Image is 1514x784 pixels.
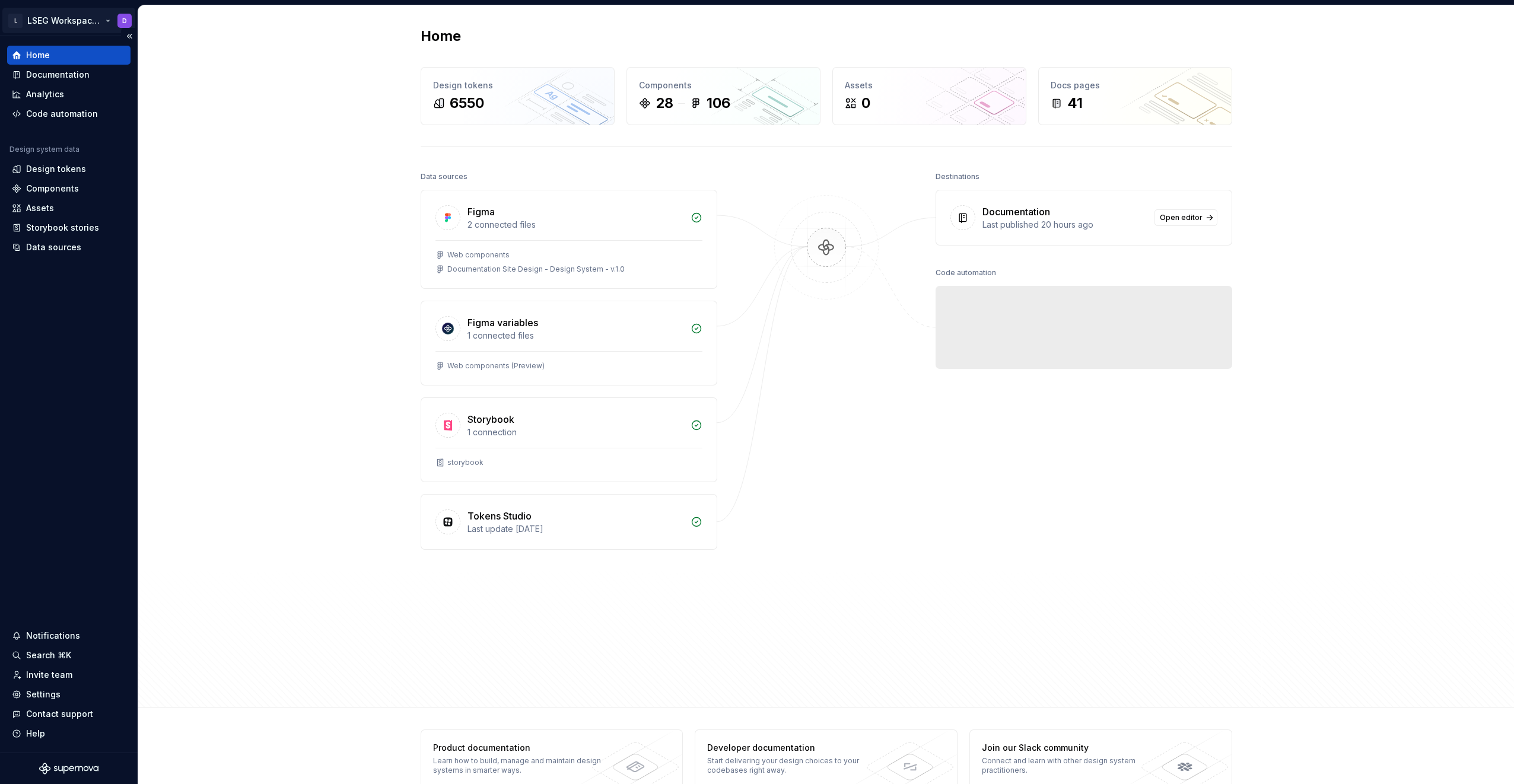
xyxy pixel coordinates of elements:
[26,163,86,175] div: Design tokens
[122,16,127,26] div: D
[26,669,72,681] div: Invite team
[639,79,808,91] div: Components
[7,104,131,123] a: Code automation
[1038,67,1232,125] a: Docs pages41
[467,509,532,523] div: Tokens Studio
[26,202,54,214] div: Assets
[433,742,606,754] div: Product documentation
[467,412,514,426] div: Storybook
[26,49,50,61] div: Home
[982,742,1154,754] div: Join our Slack community
[7,705,131,724] button: Contact support
[832,67,1026,125] a: Assets0
[433,756,606,775] div: Learn how to build, manage and maintain design systems in smarter ways.
[27,15,103,27] div: LSEG Workspace Design System
[861,94,870,113] div: 0
[26,689,61,700] div: Settings
[8,14,23,28] div: L
[845,79,1014,91] div: Assets
[1051,79,1220,91] div: Docs pages
[7,160,131,179] a: Design tokens
[26,222,99,234] div: Storybook stories
[447,264,625,274] div: Documentation Site Design - Design System - v.1.0
[1067,94,1083,113] div: 41
[7,65,131,84] a: Documentation
[1154,209,1217,226] a: Open editor
[936,168,979,185] div: Destinations
[433,79,602,91] div: Design tokens
[1160,213,1203,222] span: Open editor
[421,67,615,125] a: Design tokens6550
[26,649,71,661] div: Search ⌘K
[7,218,131,237] a: Storybook stories
[421,301,717,385] a: Figma variables1 connected filesWeb components (Preview)
[26,69,90,81] div: Documentation
[421,190,717,289] a: Figma2 connected filesWeb componentsDocumentation Site Design - Design System - v.1.0
[26,728,45,740] div: Help
[707,756,880,775] div: Start delivering your design choices to your codebases right away.
[26,630,80,642] div: Notifications
[982,219,1147,231] div: Last published 20 hours ago
[467,330,683,342] div: 1 connected files
[421,397,717,482] a: Storybook1 connectionstorybook
[26,708,93,720] div: Contact support
[707,742,880,754] div: Developer documentation
[467,219,683,231] div: 2 connected files
[447,361,545,371] div: Web components (Preview)
[7,626,131,645] button: Notifications
[421,27,461,46] h2: Home
[7,238,131,257] a: Data sources
[467,315,538,330] div: Figma variables
[26,241,81,253] div: Data sources
[707,94,730,113] div: 106
[982,205,1050,219] div: Documentation
[7,685,131,704] a: Settings
[467,523,683,535] div: Last update [DATE]
[656,94,673,113] div: 28
[467,426,683,438] div: 1 connection
[982,756,1154,775] div: Connect and learn with other design system practitioners.
[26,88,64,100] div: Analytics
[447,250,510,260] div: Web components
[421,494,717,550] a: Tokens StudioLast update [DATE]
[936,264,996,281] div: Code automation
[626,67,820,125] a: Components28106
[447,458,484,467] div: storybook
[39,763,98,775] svg: Supernova Logo
[7,179,131,198] a: Components
[9,145,79,154] div: Design system data
[26,183,79,195] div: Components
[7,85,131,104] a: Analytics
[26,108,98,120] div: Code automation
[2,8,135,33] button: LLSEG Workspace Design SystemD
[7,646,131,665] button: Search ⌘K
[7,665,131,684] a: Invite team
[467,205,495,219] div: Figma
[7,724,131,743] button: Help
[121,28,138,44] button: Collapse sidebar
[450,94,484,113] div: 6550
[7,199,131,218] a: Assets
[7,46,131,65] a: Home
[421,168,467,185] div: Data sources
